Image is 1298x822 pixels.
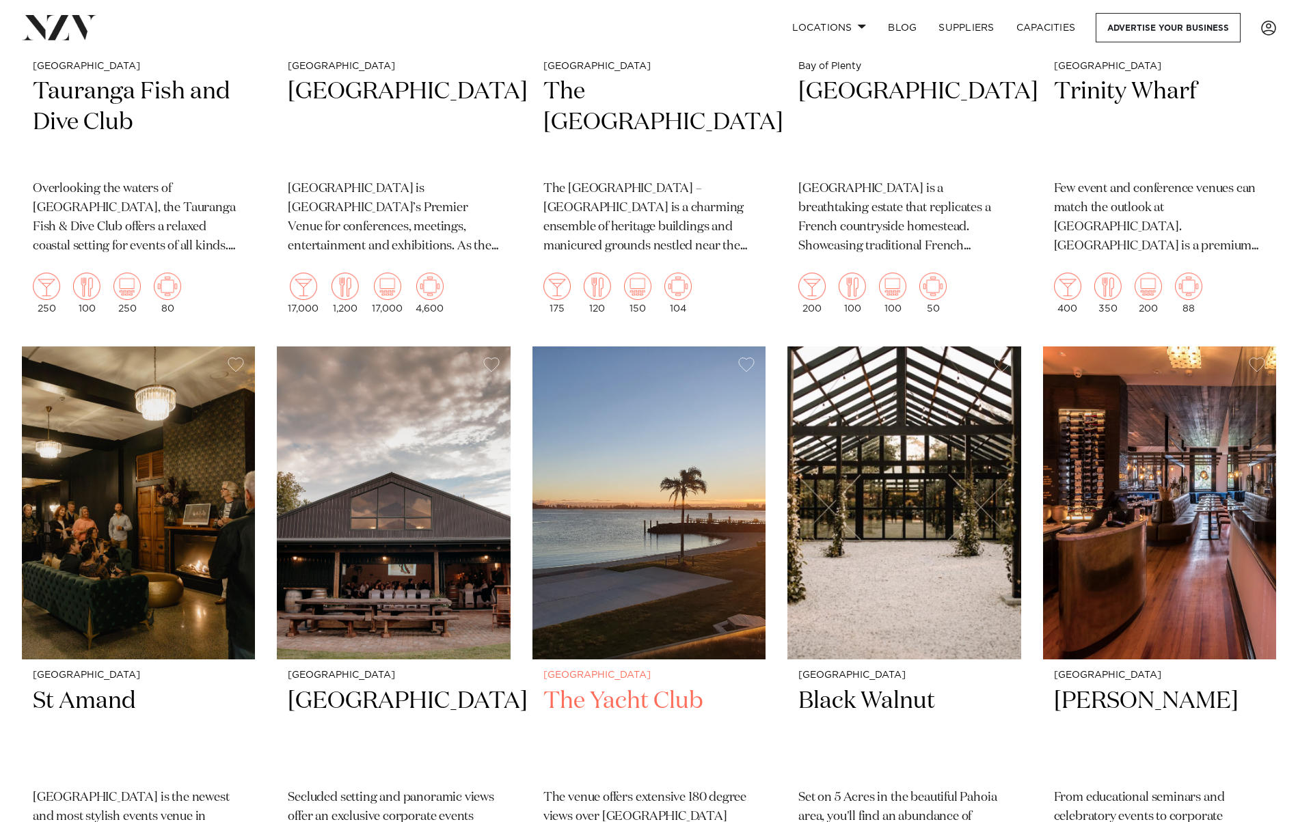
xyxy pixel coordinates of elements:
p: The [GEOGRAPHIC_DATA] – [GEOGRAPHIC_DATA] is a charming ensemble of heritage buildings and manicu... [543,180,755,256]
small: [GEOGRAPHIC_DATA] [798,670,1010,681]
div: 200 [1135,273,1162,314]
div: 88 [1175,273,1202,314]
img: cocktail.png [33,273,60,300]
p: Overlooking the waters of [GEOGRAPHIC_DATA], the Tauranga Fish & Dive Club offers a relaxed coast... [33,180,244,256]
img: dining.png [839,273,866,300]
h2: [GEOGRAPHIC_DATA] [798,77,1010,169]
a: Locations [781,13,877,42]
img: meeting.png [919,273,947,300]
div: 175 [543,273,571,314]
img: cocktail.png [1054,273,1081,300]
img: cocktail.png [543,273,571,300]
h2: Black Walnut [798,686,1010,778]
small: [GEOGRAPHIC_DATA] [1054,61,1265,72]
small: Bay of Plenty [798,61,1010,72]
div: 100 [879,273,906,314]
img: dining.png [332,273,359,300]
div: 400 [1054,273,1081,314]
small: [GEOGRAPHIC_DATA] [288,670,499,681]
small: [GEOGRAPHIC_DATA] [543,670,755,681]
h2: Tauranga Fish and Dive Club [33,77,244,169]
img: dining.png [1094,273,1122,300]
img: theatre.png [113,273,141,300]
small: [GEOGRAPHIC_DATA] [543,61,755,72]
div: 17,000 [288,273,319,314]
div: 150 [624,273,651,314]
img: cocktail.png [798,273,826,300]
h2: St Amand [33,686,244,778]
div: 50 [919,273,947,314]
div: 350 [1094,273,1122,314]
img: theatre.png [879,273,906,300]
div: 80 [154,273,181,314]
div: 1,200 [332,273,359,314]
img: nzv-logo.png [22,15,96,40]
div: 120 [584,273,611,314]
img: meeting.png [1175,273,1202,300]
img: meeting.png [154,273,181,300]
h2: The [GEOGRAPHIC_DATA] [543,77,755,169]
a: Capacities [1005,13,1087,42]
div: 200 [798,273,826,314]
small: [GEOGRAPHIC_DATA] [33,670,244,681]
div: 100 [73,273,100,314]
small: [GEOGRAPHIC_DATA] [33,61,244,72]
a: Advertise your business [1096,13,1241,42]
h2: [GEOGRAPHIC_DATA] [288,686,499,778]
img: dining.png [73,273,100,300]
small: [GEOGRAPHIC_DATA] [1054,670,1265,681]
h2: The Yacht Club [543,686,755,778]
p: [GEOGRAPHIC_DATA] is [GEOGRAPHIC_DATA]’s Premier Venue for conferences, meetings, entertainment a... [288,180,499,256]
div: 17,000 [372,273,403,314]
h2: Trinity Wharf [1054,77,1265,169]
div: 250 [113,273,141,314]
div: 4,600 [416,273,444,314]
img: theatre.png [374,273,401,300]
img: theatre.png [624,273,651,300]
small: [GEOGRAPHIC_DATA] [288,61,499,72]
p: [GEOGRAPHIC_DATA] is a breathtaking estate that replicates a French countryside homestead. Showca... [798,180,1010,256]
img: dining.png [584,273,611,300]
a: BLOG [877,13,928,42]
p: Few event and conference venues can match the outlook at [GEOGRAPHIC_DATA]. [GEOGRAPHIC_DATA] is ... [1054,180,1265,256]
img: theatre.png [1135,273,1162,300]
img: cocktail.png [290,273,317,300]
img: meeting.png [664,273,692,300]
h2: [PERSON_NAME] [1054,686,1265,778]
h2: [GEOGRAPHIC_DATA] [288,77,499,169]
a: SUPPLIERS [928,13,1005,42]
img: meeting.png [416,273,444,300]
div: 250 [33,273,60,314]
div: 100 [839,273,866,314]
div: 104 [664,273,692,314]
